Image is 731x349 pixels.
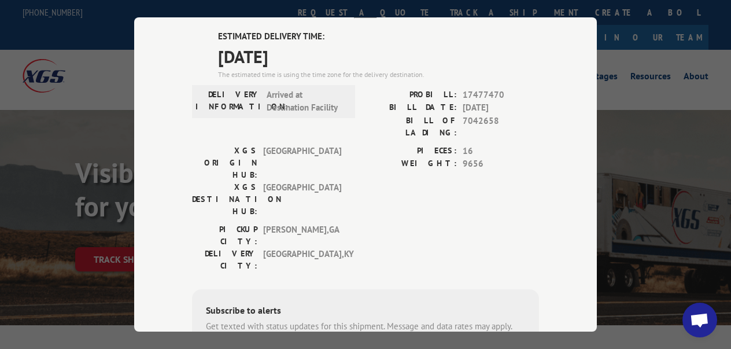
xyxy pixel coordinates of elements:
[463,157,539,171] span: 9656
[206,303,525,320] div: Subscribe to alerts
[192,145,257,181] label: XGS ORIGIN HUB:
[218,30,539,43] label: ESTIMATED DELIVERY TIME:
[192,181,257,218] label: XGS DESTINATION HUB:
[463,115,539,139] span: 7042658
[365,89,457,102] label: PROBILL:
[192,248,257,272] label: DELIVERY CITY:
[365,101,457,115] label: BILL DATE:
[365,157,457,171] label: WEIGHT:
[682,303,717,337] div: Open chat
[365,145,457,158] label: PIECES:
[263,223,341,248] span: [PERSON_NAME] , GA
[463,145,539,158] span: 16
[206,320,525,346] div: Get texted with status updates for this shipment. Message and data rates may apply. Message frequ...
[365,115,457,139] label: BILL OF LADING:
[218,69,539,80] div: The estimated time is using the time zone for the delivery destination.
[267,89,345,115] span: Arrived at Destination Facility
[218,43,539,69] span: [DATE]
[263,248,341,272] span: [GEOGRAPHIC_DATA] , KY
[195,89,261,115] label: DELIVERY INFORMATION:
[263,145,341,181] span: [GEOGRAPHIC_DATA]
[192,223,257,248] label: PICKUP CITY:
[463,101,539,115] span: [DATE]
[463,89,539,102] span: 17477470
[263,181,341,218] span: [GEOGRAPHIC_DATA]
